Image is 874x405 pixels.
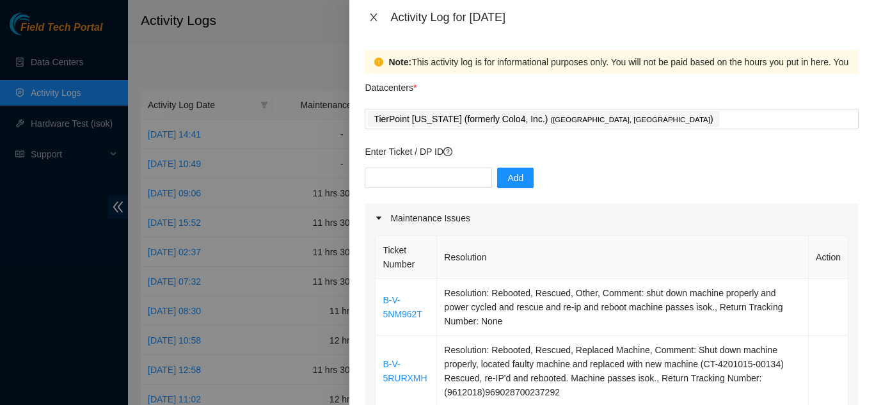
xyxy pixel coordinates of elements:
span: close [369,12,379,22]
td: Resolution: Rebooted, Rescued, Other, Comment: shut down machine properly and power cycled and re... [437,279,809,336]
p: Enter Ticket / DP ID [365,145,859,159]
span: Add [507,171,523,185]
button: Add [497,168,534,188]
button: Close [365,12,383,24]
th: Ticket Number [376,236,437,279]
a: B-V-5RURXMH [383,359,427,383]
p: TierPoint [US_STATE] (formerly Colo4, Inc.) ) [374,112,713,127]
div: Activity Log for [DATE] [390,10,859,24]
span: question-circle [443,147,452,156]
th: Action [809,236,848,279]
a: B-V-5NM962T [383,295,422,319]
span: caret-right [375,214,383,222]
th: Resolution [437,236,809,279]
div: Maintenance Issues [365,203,859,233]
span: ( [GEOGRAPHIC_DATA], [GEOGRAPHIC_DATA] [550,116,710,123]
strong: Note: [388,55,411,69]
p: Datacenters [365,74,417,95]
span: exclamation-circle [374,58,383,67]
